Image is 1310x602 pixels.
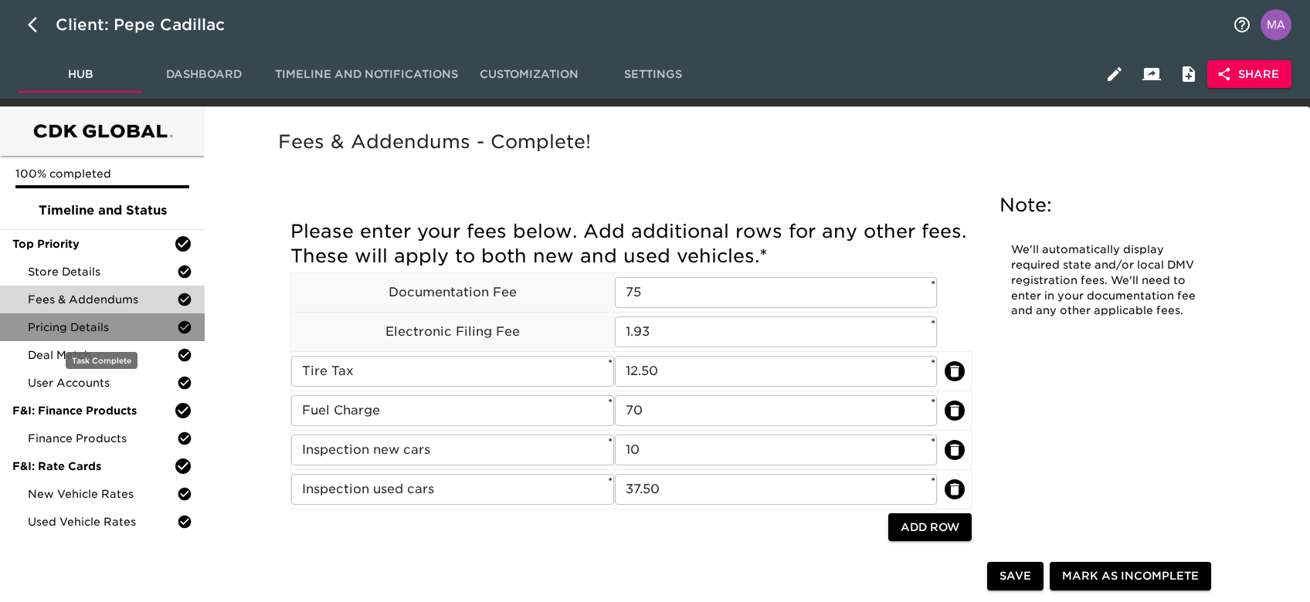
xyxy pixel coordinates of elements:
button: delete [945,401,965,421]
span: Store Details [28,264,177,279]
span: Add Row [901,518,959,537]
img: Profile [1261,9,1291,40]
button: delete [945,479,965,499]
h5: Fees & Addendums - Complete! [278,130,1230,154]
span: Save [999,566,1031,586]
p: 100% completed [15,166,189,181]
button: Edit Hub [1096,56,1133,93]
span: Finance Products [28,431,177,446]
span: Customization [477,65,582,84]
button: Mark as Incomplete [1050,562,1211,590]
button: Client View [1133,56,1170,93]
span: User Accounts [28,375,177,391]
p: Electronic Filing Fee [291,323,614,341]
span: New Vehicle Rates [28,486,177,502]
button: Save [987,562,1044,590]
span: Pricing Details [28,320,177,335]
button: delete [945,361,965,381]
span: Fees & Addendums [28,292,177,307]
span: F&I: Finance Products [12,403,174,418]
h5: Please enter your fees below. Add additional rows for any other fees. These will apply to both ne... [290,219,972,269]
button: Share [1207,60,1291,89]
button: Add Row [888,513,972,542]
h5: Note: [999,193,1208,218]
button: delete [945,440,965,460]
span: Deal Match [28,347,177,363]
span: Share [1220,65,1279,84]
span: Mark as Incomplete [1062,566,1199,586]
span: Dashboard [151,65,256,84]
p: We'll automatically display required state and/or local DMV registration fees. We'll need to ente... [1011,242,1196,319]
button: notifications [1223,6,1261,43]
span: Used Vehicle Rates [28,514,177,529]
span: Settings [600,65,705,84]
span: Top Priority [12,236,174,252]
button: Internal Notes and Comments [1170,56,1207,93]
span: Hub [28,65,133,84]
span: Timeline and Notifications [275,65,458,84]
p: Documentation Fee [291,283,614,302]
div: Client: Pepe Cadillac [56,12,246,37]
span: Timeline and Status [12,201,192,220]
span: F&I: Rate Cards [12,458,174,474]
